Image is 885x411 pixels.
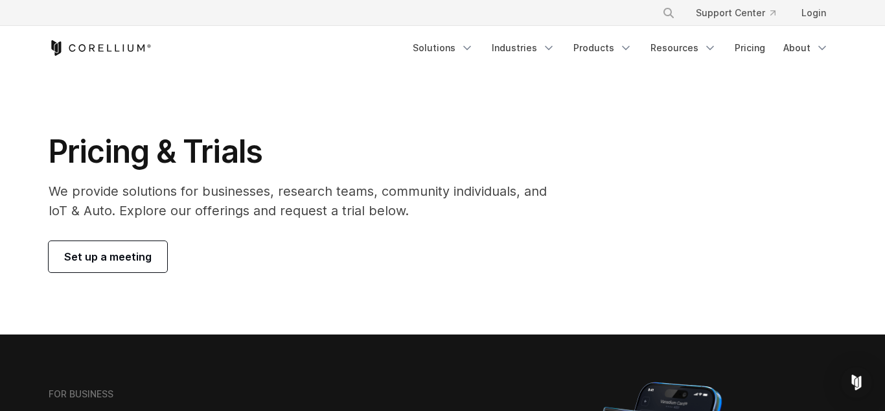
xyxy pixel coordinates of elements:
[64,249,152,264] span: Set up a meeting
[49,388,113,400] h6: FOR BUSINESS
[647,1,836,25] div: Navigation Menu
[49,40,152,56] a: Corellium Home
[405,36,836,60] div: Navigation Menu
[727,36,773,60] a: Pricing
[405,36,481,60] a: Solutions
[49,132,565,171] h1: Pricing & Trials
[643,36,724,60] a: Resources
[484,36,563,60] a: Industries
[657,1,680,25] button: Search
[791,1,836,25] a: Login
[49,182,565,220] p: We provide solutions for businesses, research teams, community individuals, and IoT & Auto. Explo...
[566,36,640,60] a: Products
[49,241,167,272] a: Set up a meeting
[841,367,872,398] div: Open Intercom Messenger
[685,1,786,25] a: Support Center
[776,36,836,60] a: About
